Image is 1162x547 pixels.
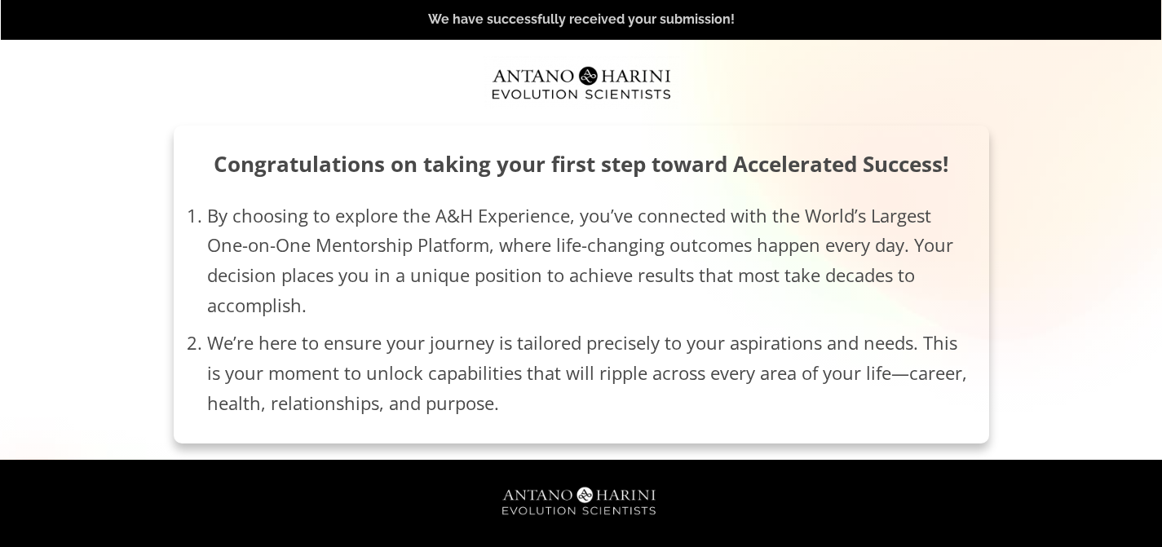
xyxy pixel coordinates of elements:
[214,149,948,179] strong: Congratulations on taking your first step toward Accelerated Success!
[207,201,972,329] li: By choosing to explore the A&H Experience, you’ve connected with the World’s Largest One-on-One M...
[479,477,683,528] img: A&H_Ev png
[207,328,972,417] li: We’re here to ensure your journey is tailored precisely to your aspirations and needs. This is yo...
[18,9,1144,31] p: We have successfully received your submission!
[484,56,679,110] img: Evolution-Scientist (2)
